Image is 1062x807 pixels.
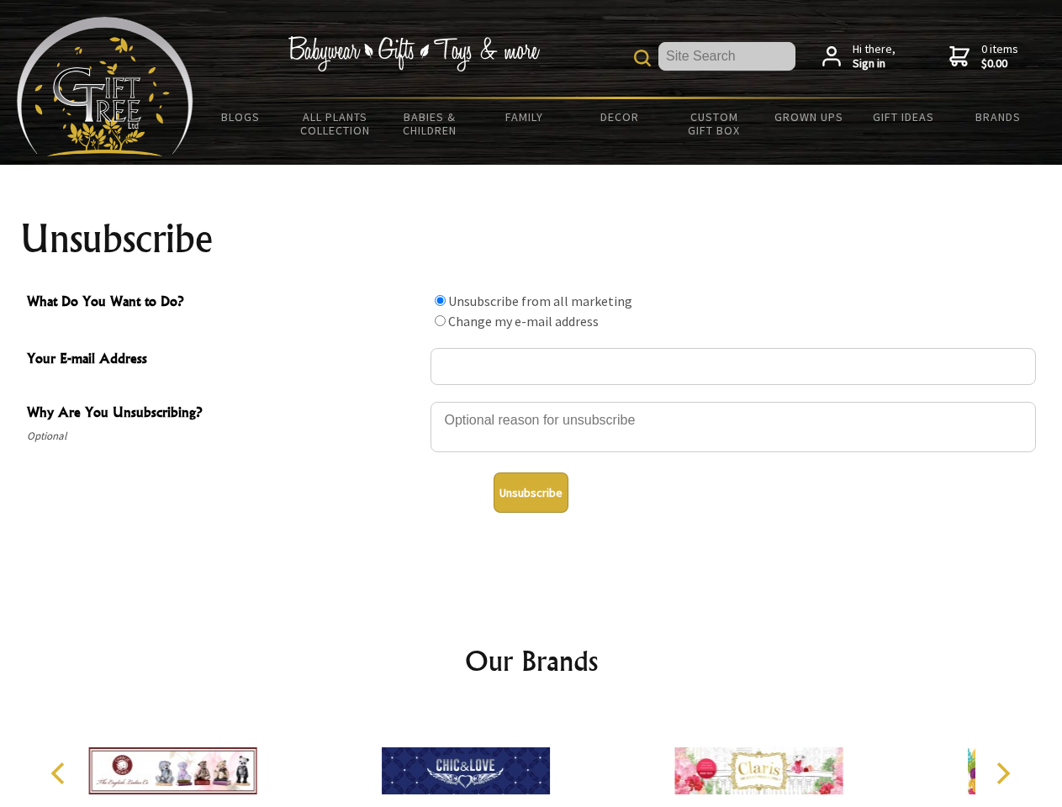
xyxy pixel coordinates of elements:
span: Hi there, [853,42,896,71]
span: Optional [27,426,422,446]
a: 0 items$0.00 [949,42,1018,71]
a: Grown Ups [761,99,856,134]
a: All Plants Collection [288,99,383,148]
button: Unsubscribe [494,472,568,513]
span: 0 items [981,41,1018,71]
a: Custom Gift Box [667,99,762,148]
label: Change my e-mail address [448,313,599,330]
span: What Do You Want to Do? [27,291,422,315]
img: product search [634,50,651,66]
h2: Our Brands [34,641,1029,681]
input: What Do You Want to Do? [435,315,446,326]
h1: Unsubscribe [20,219,1043,259]
input: Site Search [658,42,795,71]
strong: $0.00 [981,56,1018,71]
input: Your E-mail Address [431,348,1036,385]
button: Previous [42,755,79,792]
strong: Sign in [853,56,896,71]
a: Babies & Children [383,99,478,148]
label: Unsubscribe from all marketing [448,293,632,309]
img: Babyware - Gifts - Toys and more... [17,17,193,156]
button: Next [984,755,1021,792]
a: Brands [951,99,1046,134]
a: Gift Ideas [856,99,951,134]
span: Your E-mail Address [27,348,422,372]
img: Babywear - Gifts - Toys & more [288,36,540,71]
a: Hi there,Sign in [822,42,896,71]
input: What Do You Want to Do? [435,295,446,306]
a: Family [478,99,573,134]
a: BLOGS [193,99,288,134]
textarea: Why Are You Unsubscribing? [431,402,1036,452]
a: Decor [572,99,667,134]
span: Why Are You Unsubscribing? [27,402,422,426]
